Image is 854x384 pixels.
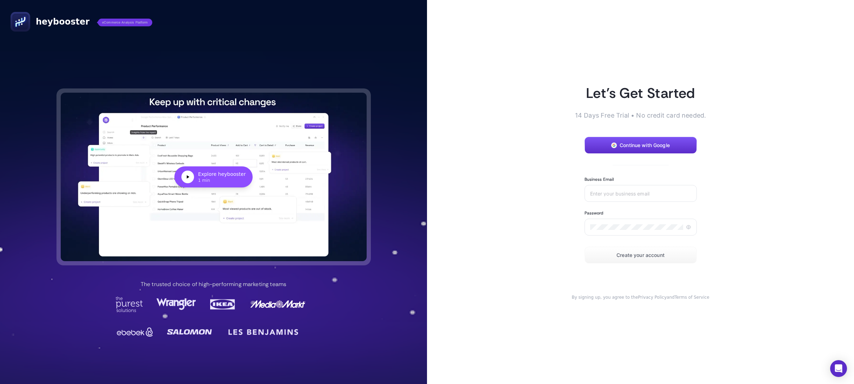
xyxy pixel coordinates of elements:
h1: Let’s Get Started [562,84,719,102]
img: MediaMarkt [250,297,306,312]
label: Business Email [585,177,614,182]
div: Explore heybooster [198,171,246,178]
div: 1 min [198,178,246,183]
p: The trusted choice of high-performing marketing teams [141,280,286,289]
p: 14 Days Free Trial • No credit card needed. [562,111,719,120]
span: Create your account [616,252,665,258]
img: LesBenjamin [224,324,303,340]
div: and [562,294,719,300]
img: Salomon [167,325,212,339]
button: Create your account [585,247,697,264]
button: Explore heybooster1 min [61,93,367,261]
span: By signing up, you agree to the [572,295,638,300]
button: Continue with Google [585,137,697,154]
img: Ikea [209,297,237,312]
a: Terms of Service [675,295,709,300]
label: Password [585,210,603,216]
div: Open Intercom Messenger [830,360,847,377]
a: Privacy Policy [638,295,667,300]
img: Purest [115,297,144,312]
img: Wrangler [156,297,196,312]
input: Enter your business email [590,191,691,196]
span: heybooster [36,16,89,27]
span: eCommerce Analysis Platform [98,19,152,26]
a: heyboostereCommerce Analysis Platform [11,12,152,32]
span: Continue with Google [620,143,670,148]
img: Ebebek [115,325,155,339]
